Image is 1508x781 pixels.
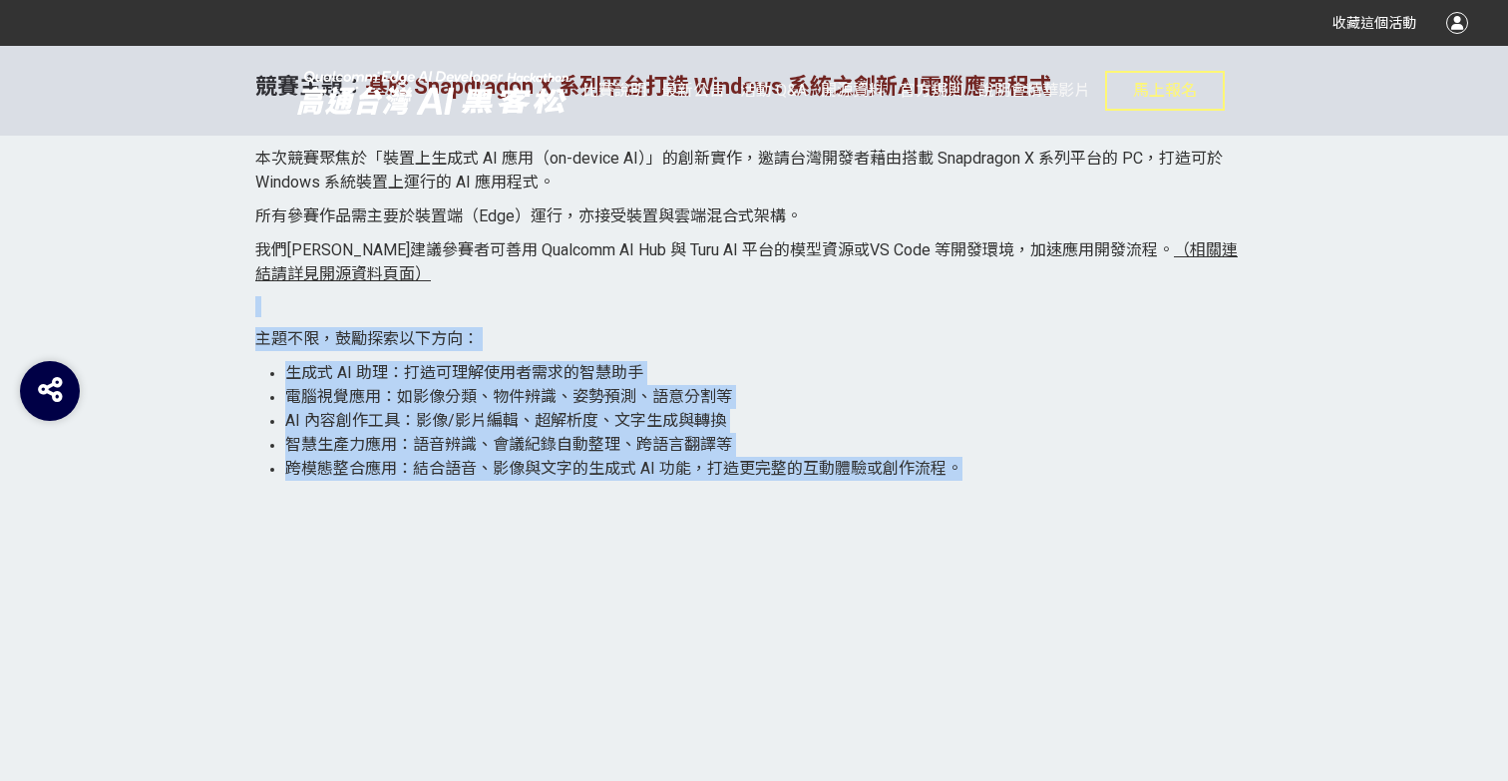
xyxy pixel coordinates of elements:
[1133,81,1197,100] span: 馬上報名
[978,81,1090,100] span: 說明會精華影片
[285,459,962,478] span: 跨模態整合應用：結合語音、影像與文字的生成式 AI 功能，打造更完整的互動體驗或創作流程。
[582,81,646,100] span: 比賽說明
[285,387,732,406] span: 電腦視覺應用：如影像分類、物件辨識、姿勢預測、語意分割等
[900,46,963,136] a: 官方規則
[821,81,885,100] span: 開源資料
[582,46,646,136] a: 比賽說明
[661,81,725,100] span: 最新公告
[740,46,807,136] a: 活動 Q&A
[821,46,885,136] a: 開源資料
[285,363,643,382] span: 生成式 AI 助理：打造可理解使用者需求的智慧助手
[255,149,1223,192] span: 本次競賽聚焦於「裝置上生成式 AI 應用（on-device AI）」的創新實作，邀請台灣開發者藉由搭載 Snapdragon X 系列平台的 PC，打造可於 Windows 系統裝置上運行的 ...
[283,67,582,117] img: 2025高通台灣AI黑客松
[900,81,963,100] span: 官方規則
[740,81,807,100] span: 活動 Q&A
[661,46,725,136] a: 最新公告
[255,240,1238,283] span: （相關連結請詳見開源資料頁面）
[1332,15,1416,31] span: 收藏這個活動
[978,46,1090,136] a: 說明會精華影片
[1105,71,1225,111] button: 馬上報名
[285,411,726,430] span: AI 內容創作工具：影像/影片編輯、超解析度、文字生成與轉換
[255,240,1174,259] span: 我們[PERSON_NAME]建議參賽者可善用 Qualcomm AI Hub 與 Turu AI 平台的模型資源或VS Code 等開發環境，加速應用開發流程。
[255,329,479,348] span: 主題不限，鼓勵探索以下方向：
[255,242,1238,282] a: （相關連結請詳見開源資料頁面）
[255,206,802,225] span: 所有參賽作品需主要於裝置端（Edge）運行，亦接受裝置與雲端混合式架構。
[285,435,732,454] span: 智慧生產力應用：語音辨識、會議紀錄自動整理、跨語言翻譯等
